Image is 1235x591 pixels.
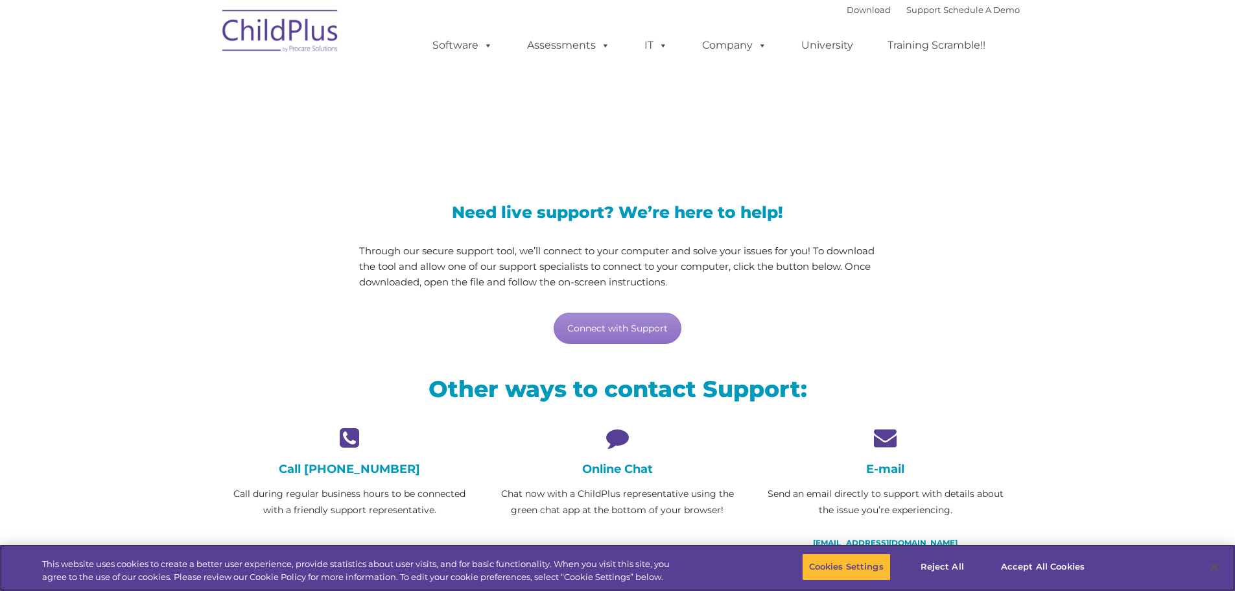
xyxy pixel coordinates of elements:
h2: Other ways to contact Support: [226,374,1010,404]
a: Company [689,32,780,58]
button: Reject All [902,553,983,581]
h4: E-mail [761,462,1009,476]
img: ChildPlus by Procare Solutions [216,1,346,66]
a: Software [419,32,506,58]
a: [EMAIL_ADDRESS][DOMAIN_NAME] [813,538,958,548]
button: Close [1200,553,1229,581]
p: Through our secure support tool, we’ll connect to your computer and solve your issues for you! To... [359,243,876,290]
h3: Need live support? We’re here to help! [359,204,876,221]
button: Accept All Cookies [994,553,1092,581]
a: Download [847,5,891,15]
a: Schedule A Demo [943,5,1020,15]
a: University [788,32,866,58]
span: LiveSupport with SplashTop [226,93,711,133]
a: IT [631,32,681,58]
h4: Call [PHONE_NUMBER] [226,462,474,476]
p: Send an email directly to support with details about the issue you’re experiencing. [761,486,1009,518]
a: Assessments [514,32,623,58]
div: This website uses cookies to create a better user experience, provide statistics about user visit... [42,558,679,583]
p: Call during regular business hours to be connected with a friendly support representative. [226,486,474,518]
p: Chat now with a ChildPlus representative using the green chat app at the bottom of your browser! [493,486,742,518]
font: | [847,5,1020,15]
a: Connect with Support [554,313,681,344]
a: Support [906,5,941,15]
a: Training Scramble!! [875,32,998,58]
button: Cookies Settings [802,553,891,581]
h4: Online Chat [493,462,742,476]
